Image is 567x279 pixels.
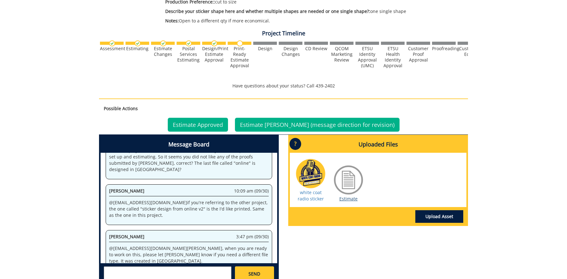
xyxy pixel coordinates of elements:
[151,46,175,57] div: Estimate Changes
[432,46,456,51] div: Proofreading
[228,46,251,68] div: Print-Ready Estimate Approval
[298,189,324,202] a: white coat radio sticker
[126,46,149,51] div: Estimating
[290,136,466,153] h4: Uploaded Files
[304,46,328,51] div: CD Review
[104,105,138,111] strong: Possible Actions
[279,46,302,57] div: Design Changes
[186,40,192,46] img: checkmark
[109,40,115,46] img: checkmark
[339,196,358,202] a: Estimate
[101,136,277,153] h4: Message Board
[253,46,277,51] div: Design
[165,8,412,15] p: one single shape
[234,188,269,194] span: 10:09 am (09/30)
[202,46,226,63] div: Design/Print Estimate Approval
[109,135,269,173] p: @ [EMAIL_ADDRESS][DOMAIN_NAME] [PERSON_NAME], I'd like to hear back from Identity on whether the ...
[415,210,463,223] a: Upload Asset
[99,30,468,37] h4: Project Timeline
[330,46,354,63] div: QCOM Marketing Review
[381,46,405,68] div: ETSU Health Identity Approval
[236,234,269,240] span: 3:47 pm (09/30)
[109,234,144,240] span: [PERSON_NAME]
[237,40,243,46] img: no
[458,46,481,57] div: Customer Edits
[177,46,200,63] div: Postal Services Estimating
[99,83,468,89] p: Have questions about your status? Call 439-2402
[235,118,400,132] a: Estimate [PERSON_NAME] (message direction for revision)
[109,188,144,194] span: [PERSON_NAME]
[109,199,269,218] p: @ [EMAIL_ADDRESS][DOMAIN_NAME] if you're referring to the other project, the one called "sticker ...
[168,118,228,132] a: Estimate Approved
[165,18,179,24] span: Notes:
[100,46,124,51] div: Assessment
[406,46,430,63] div: Customer Proof Approval
[165,18,412,24] p: Open to a different qty if more economical.
[109,245,269,264] p: @ [EMAIL_ADDRESS][DOMAIN_NAME] [PERSON_NAME], when you are ready to work on this, please let [PER...
[289,138,301,150] p: ?
[211,40,217,46] img: checkmark
[135,40,141,46] img: checkmark
[248,271,260,277] span: SEND
[160,40,166,46] img: checkmark
[355,46,379,68] div: ETSU Identity Approval (UMC)
[165,8,370,14] span: Describe your sticker shape here and whether multiple shapes are needed or one single shape?:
